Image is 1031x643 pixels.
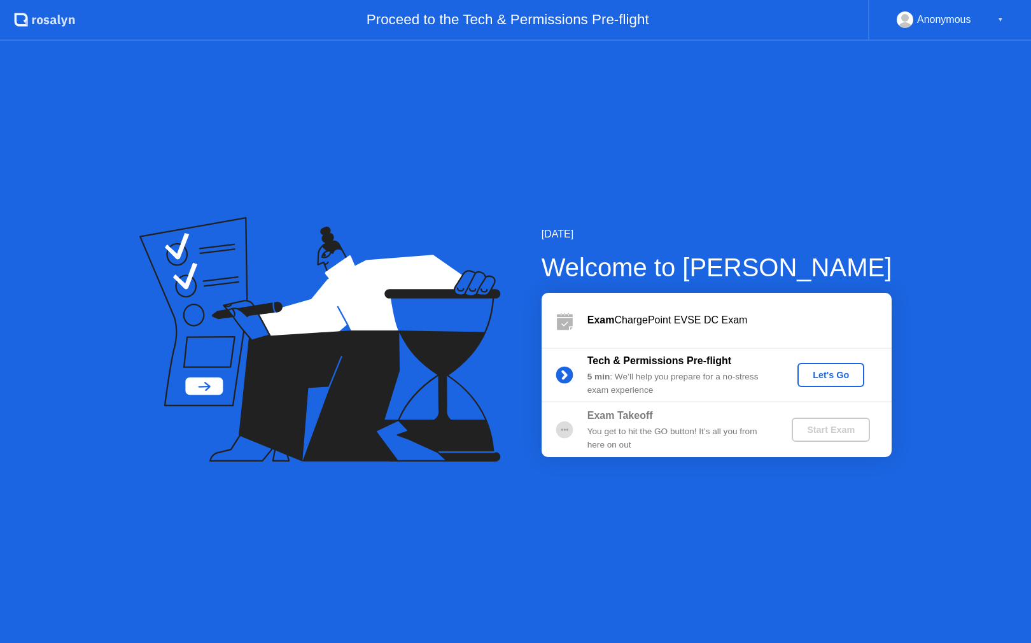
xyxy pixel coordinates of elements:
div: Start Exam [797,425,865,435]
div: Anonymous [917,11,971,28]
div: Let's Go [803,370,859,380]
div: Welcome to [PERSON_NAME] [542,248,892,286]
button: Let's Go [797,363,864,387]
div: ▼ [997,11,1004,28]
b: 5 min [587,372,610,381]
button: Start Exam [792,418,870,442]
b: Tech & Permissions Pre-flight [587,355,731,366]
b: Exam Takeoff [587,410,653,421]
div: ChargePoint EVSE DC Exam [587,313,892,328]
div: You get to hit the GO button! It’s all you from here on out [587,425,771,451]
div: [DATE] [542,227,892,242]
div: : We’ll help you prepare for a no-stress exam experience [587,371,771,397]
b: Exam [587,314,615,325]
